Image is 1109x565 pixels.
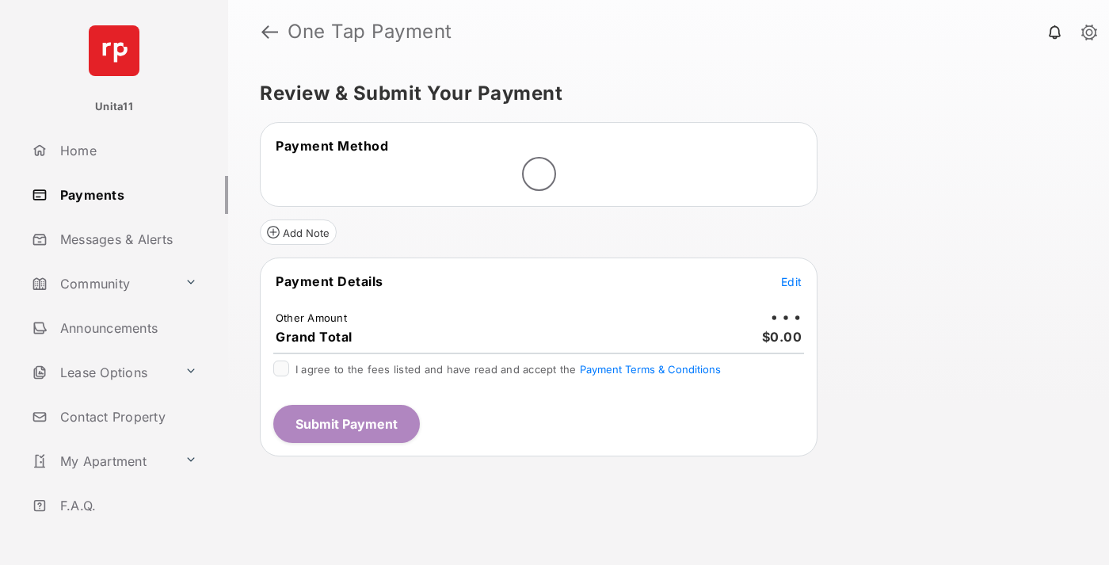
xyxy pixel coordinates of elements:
span: Payment Details [276,273,383,289]
button: Add Note [260,220,337,245]
span: I agree to the fees listed and have read and accept the [295,363,721,376]
a: Community [25,265,178,303]
p: Unita11 [95,99,133,115]
span: $0.00 [762,329,802,345]
a: Home [25,132,228,170]
span: Payment Method [276,138,388,154]
strong: One Tap Payment [288,22,452,41]
button: I agree to the fees listed and have read and accept the [580,363,721,376]
a: Announcements [25,309,228,347]
span: Grand Total [276,329,353,345]
a: My Apartment [25,442,178,480]
a: F.A.Q. [25,487,228,525]
a: Contact Property [25,398,228,436]
img: svg+xml;base64,PHN2ZyB4bWxucz0iaHR0cDovL3d3dy53My5vcmcvMjAwMC9zdmciIHdpZHRoPSI2NCIgaGVpZ2h0PSI2NC... [89,25,139,76]
a: Payments [25,176,228,214]
button: Submit Payment [273,405,420,443]
a: Lease Options [25,353,178,391]
span: Edit [781,275,802,288]
button: Edit [781,273,802,289]
td: Other Amount [275,311,348,325]
a: Messages & Alerts [25,220,228,258]
h5: Review & Submit Your Payment [260,84,1065,103]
